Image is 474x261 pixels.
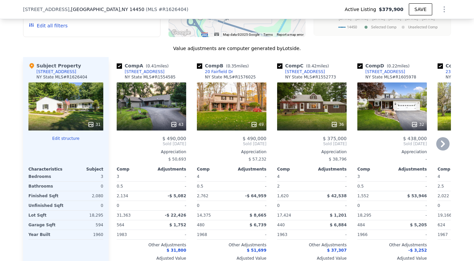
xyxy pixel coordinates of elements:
[67,211,103,220] div: 18,295
[153,201,186,210] div: -
[223,33,259,36] span: Map data ©2025 Google
[277,141,347,147] span: Sold [DATE]
[170,28,192,37] a: Open this area in Google Maps (opens a new window)
[117,230,150,239] div: 1983
[214,33,219,36] button: Keyboard shortcuts
[392,167,427,172] div: Adjustments
[379,6,403,13] span: $379,900
[233,182,266,191] div: -
[438,182,471,191] div: 2.5
[67,220,103,230] div: 594
[393,182,427,191] div: -
[285,69,325,74] div: [STREET_ADDRESS]
[285,74,336,80] div: NY State MLS # R1552773
[117,194,128,198] span: 2,134
[197,149,266,155] div: Appreciation
[233,201,266,210] div: -
[407,194,427,198] span: $ 53,946
[67,182,103,191] div: 0
[277,182,311,191] div: 2
[323,136,347,141] span: $ 375,000
[357,69,405,74] a: [STREET_ADDRESS]
[277,167,312,172] div: Comp
[117,62,171,69] div: Comp A
[23,6,70,13] span: [STREET_ADDRESS]
[233,230,266,239] div: -
[197,256,266,261] div: Adjusted Value
[438,3,451,16] button: Show Options
[410,223,427,227] span: $ 5,205
[232,167,266,172] div: Adjustments
[153,182,186,191] div: -
[29,22,68,29] button: Edit all filters
[277,230,311,239] div: 1963
[117,141,186,147] span: Sold [DATE]
[205,74,256,80] div: NY State MLS # R1576025
[393,172,427,181] div: -
[197,167,232,172] div: Comp
[170,121,184,128] div: 43
[197,141,266,147] span: Sold [DATE]
[168,157,186,162] span: $ 50,693
[117,213,131,218] span: 31,363
[228,64,237,68] span: 0.35
[339,16,351,21] text: [DATE]
[371,25,396,29] text: Selected Comp
[117,242,186,248] div: Other Adjustments
[312,167,347,172] div: Adjustments
[143,64,171,68] span: ( miles)
[313,201,347,210] div: -
[165,213,186,218] span: -$ 22,426
[277,174,280,179] span: 4
[153,172,186,181] div: -
[245,194,266,198] span: -$ 64,959
[28,62,81,69] div: Subject Property
[117,149,186,155] div: Appreciation
[357,141,427,147] span: Sold [DATE]
[28,182,65,191] div: Bathrooms
[28,201,65,210] div: Unfinished Sqft
[277,256,347,261] div: Adjusted Value
[120,7,144,12] span: , NY 14450
[166,248,186,253] span: $ 31,800
[28,211,65,220] div: Lot Sqft
[117,223,124,227] span: 564
[438,167,472,172] div: Comp
[168,194,186,198] span: -$ 5,082
[197,174,200,179] span: 4
[365,74,416,80] div: NY State MLS # R1605978
[117,69,164,74] a: [STREET_ADDRESS]
[330,223,347,227] span: $ 6,884
[197,230,230,239] div: 1968
[251,121,264,128] div: 49
[197,223,205,227] span: 480
[438,203,440,208] span: 0
[28,230,65,239] div: Year Built
[117,203,119,208] span: 0
[408,25,438,29] text: Unselected Comp
[313,230,347,239] div: -
[88,121,101,128] div: 31
[388,16,401,21] text: [DATE]
[355,16,368,21] text: [DATE]
[170,28,192,37] img: Google
[408,248,427,253] span: -$ 3,252
[249,157,266,162] span: $ 57,232
[243,136,266,141] span: $ 490,000
[247,248,266,253] span: $ 51,699
[438,194,449,198] span: 2,022
[67,172,103,181] div: 3
[357,223,365,227] span: 484
[357,194,369,198] span: 1,552
[70,6,144,13] span: , [GEOGRAPHIC_DATA]
[357,230,391,239] div: 1966
[197,62,251,69] div: Comp B
[250,223,266,227] span: $ 6,739
[66,167,103,172] div: Subject
[146,6,189,13] div: ( )
[117,174,119,179] span: 3
[357,213,371,218] span: 18,295
[357,167,392,172] div: Comp
[329,157,347,162] span: $ 38,796
[28,172,65,181] div: Bedrooms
